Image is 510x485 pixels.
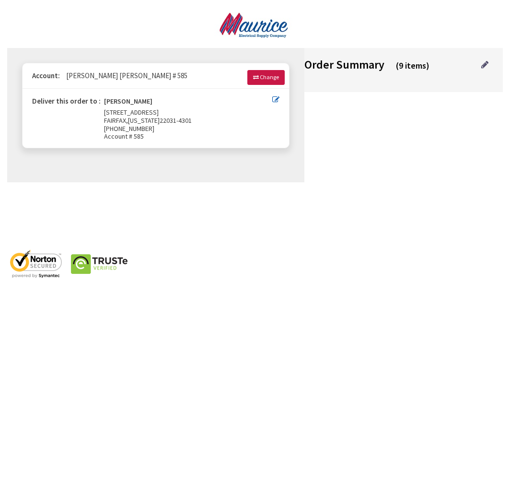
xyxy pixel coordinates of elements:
[32,71,60,80] strong: Account:
[304,57,384,72] span: Order Summary
[70,249,128,278] img: truste-seal.png
[104,132,272,141] span: Account # 585
[104,97,152,108] strong: [PERSON_NAME]
[32,96,101,106] strong: Deliver this order to :
[61,71,187,80] span: [PERSON_NAME] [PERSON_NAME] # 585
[104,108,159,117] span: [STREET_ADDRESS]
[160,116,192,125] span: 22031-4301
[104,124,154,133] span: [PHONE_NUMBER]
[208,12,302,38] img: Maurice Electrical Supply Company
[247,70,285,84] a: Change
[260,73,279,81] span: Change
[128,116,160,125] span: [US_STATE]
[396,60,429,71] span: (9 items)
[7,249,65,278] img: norton-seal.png
[104,116,128,125] span: FAIRFAX,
